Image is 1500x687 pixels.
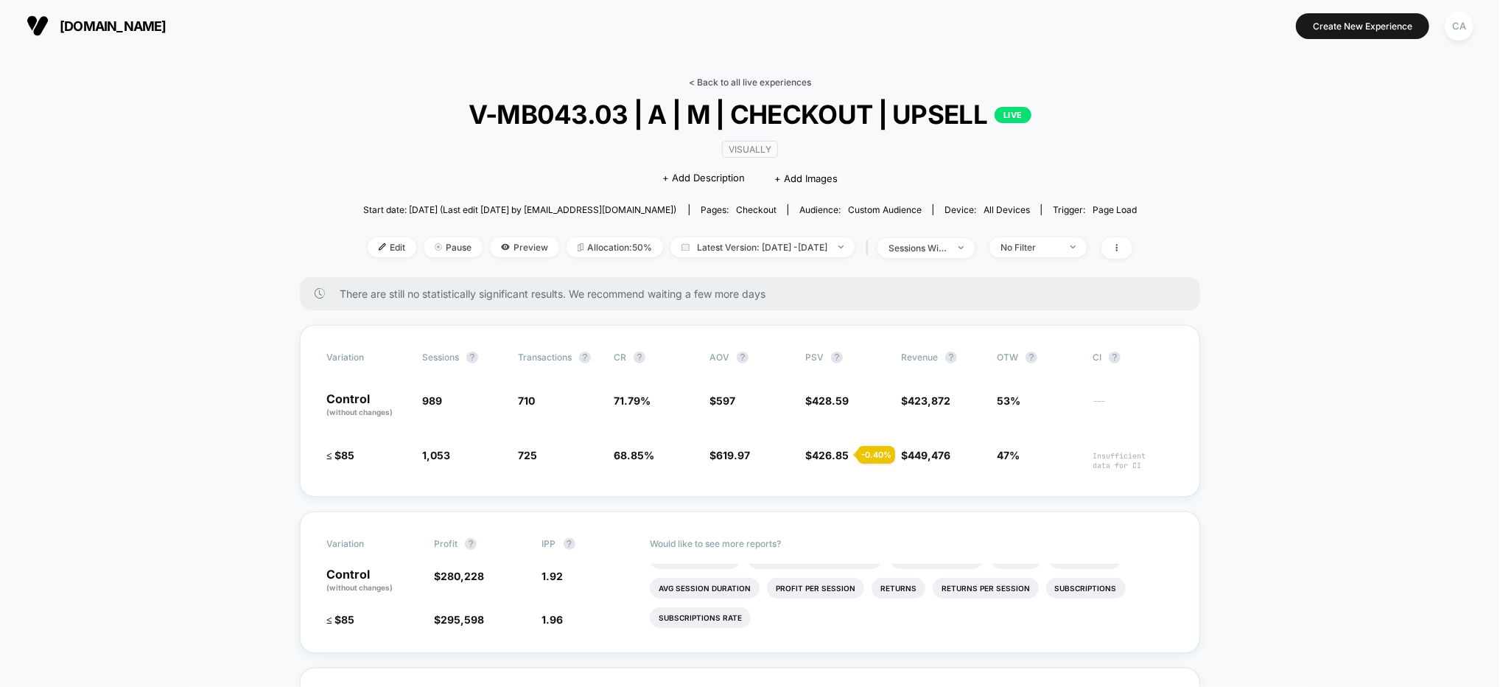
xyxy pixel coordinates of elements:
[1046,578,1126,599] li: Subscriptions
[326,449,354,461] span: ≤ $85
[542,570,564,582] span: 1.92
[1093,451,1174,470] span: Insufficient data for CI
[997,394,1020,407] span: 53%
[27,15,49,37] img: Visually logo
[518,394,535,407] span: 710
[1440,11,1478,41] button: CA
[368,237,416,257] span: Edit
[1026,352,1037,363] button: ?
[901,449,950,461] span: $
[614,449,654,461] span: 68.85 %
[22,14,171,38] button: [DOMAIN_NAME]
[736,204,777,215] span: checkout
[858,446,895,464] div: - 0.40 %
[326,408,393,416] span: (without changes)
[812,394,849,407] span: 428.59
[567,237,663,257] span: Allocation: 50%
[812,449,849,461] span: 426.85
[518,449,537,461] span: 725
[490,237,559,257] span: Preview
[465,538,477,550] button: ?
[997,352,1078,363] span: OTW
[701,204,777,215] div: Pages:
[997,449,1020,461] span: 47%
[670,237,855,257] span: Latest Version: [DATE] - [DATE]
[889,243,947,254] div: sessions with impression
[634,352,645,363] button: ?
[650,607,751,628] li: Subscriptions Rate
[326,538,407,550] span: Variation
[933,204,1041,215] span: Device:
[838,245,844,248] img: end
[441,570,484,582] span: 280,228
[434,570,484,582] span: $
[424,237,483,257] span: Pause
[1093,204,1137,215] span: Page Load
[1445,12,1473,41] div: CA
[862,237,877,259] span: |
[363,204,676,215] span: Start date: [DATE] (Last edit [DATE] by [EMAIL_ADDRESS][DOMAIN_NAME])
[466,352,478,363] button: ?
[579,352,591,363] button: ?
[984,204,1030,215] span: all devices
[340,287,1171,300] span: There are still no statistically significant results. We recommend waiting a few more days
[774,172,838,184] span: + Add Images
[326,613,354,626] span: ≤ $85
[716,394,735,407] span: 597
[901,394,950,407] span: $
[945,352,957,363] button: ?
[435,243,442,251] img: end
[737,352,749,363] button: ?
[662,171,745,186] span: + Add Description
[402,99,1098,130] span: V-MB043.03 | A | M | CHECKOUT | UPSELL
[379,243,386,251] img: edit
[908,394,950,407] span: 423,872
[681,243,690,251] img: calendar
[722,141,778,158] span: VISUALLY
[564,538,575,550] button: ?
[614,394,651,407] span: 71.79 %
[872,578,925,599] li: Returns
[831,352,843,363] button: ?
[326,583,393,592] span: (without changes)
[542,538,556,549] span: IPP
[422,352,459,363] span: Sessions
[1070,245,1076,248] img: end
[614,352,626,363] span: CR
[767,578,864,599] li: Profit Per Session
[60,18,167,34] span: [DOMAIN_NAME]
[1000,242,1059,253] div: No Filter
[326,352,407,363] span: Variation
[1053,204,1137,215] div: Trigger:
[709,394,735,407] span: $
[422,449,450,461] span: 1,053
[901,352,938,363] span: Revenue
[422,394,442,407] span: 989
[709,352,729,363] span: AOV
[578,243,583,251] img: rebalance
[716,449,750,461] span: 619.97
[1093,352,1174,363] span: CI
[799,204,922,215] div: Audience:
[650,538,1174,549] p: Would like to see more reports?
[805,449,849,461] span: $
[1296,13,1429,39] button: Create New Experience
[958,246,964,249] img: end
[1093,397,1174,418] span: ---
[995,107,1031,123] p: LIVE
[518,352,572,363] span: Transactions
[542,613,564,626] span: 1.96
[709,449,750,461] span: $
[650,578,760,599] li: Avg Session Duration
[689,77,811,88] a: < Back to all live experiences
[805,352,824,363] span: PSV
[434,538,458,549] span: Profit
[434,613,484,626] span: $
[908,449,950,461] span: 449,476
[1109,352,1121,363] button: ?
[848,204,922,215] span: Custom Audience
[933,578,1039,599] li: Returns Per Session
[805,394,849,407] span: $
[326,568,419,593] p: Control
[326,393,407,418] p: Control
